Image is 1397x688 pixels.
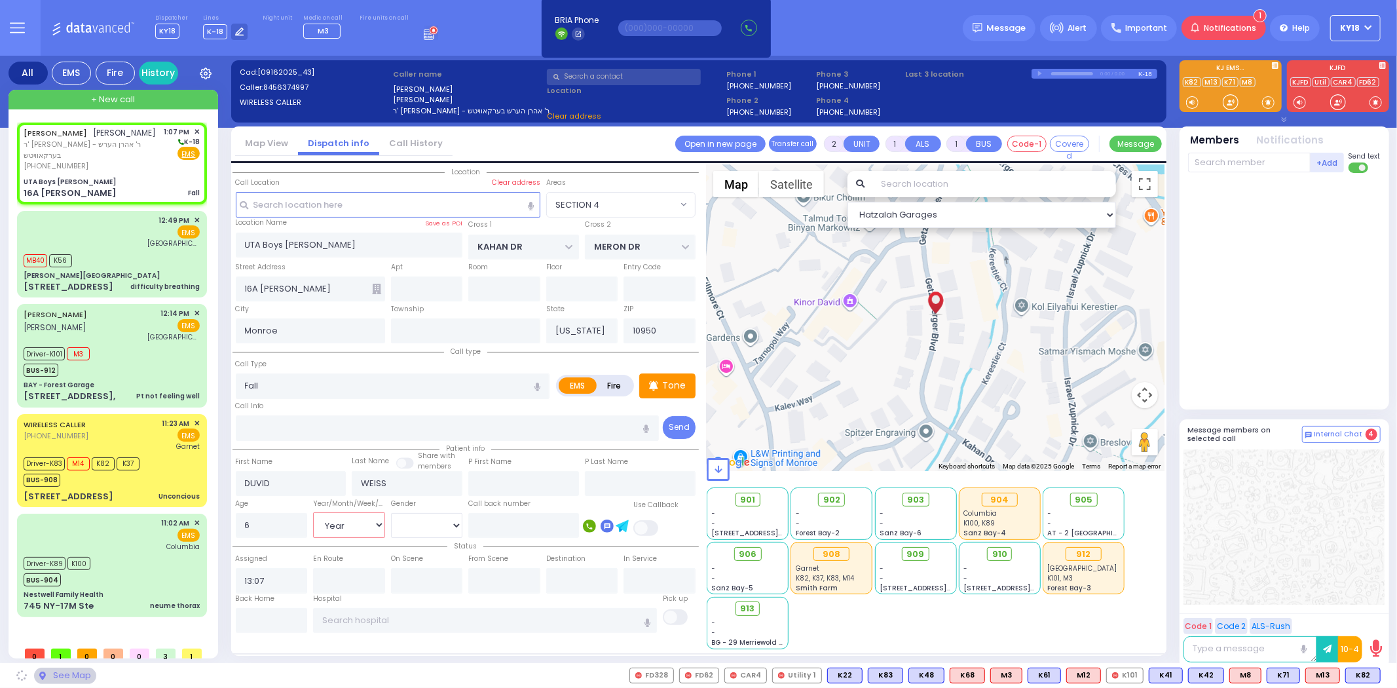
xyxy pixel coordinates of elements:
a: KJFD [1290,77,1311,87]
label: ר' [PERSON_NAME] - ר' אהרן הערש בערקאוויטש [393,105,542,117]
div: K101 [1106,668,1144,683]
div: 16A [PERSON_NAME] [24,187,117,200]
span: Garnet [176,442,200,451]
span: members [418,461,451,471]
span: - [963,573,967,583]
label: Assigned [236,554,268,564]
span: Patient info [439,444,491,453]
span: - [880,508,884,518]
span: SECTION 4 [555,199,599,212]
a: M8 [1240,77,1256,87]
h5: Message members on selected call [1188,426,1302,443]
span: Columbia [166,542,200,552]
a: [PERSON_NAME] [24,309,87,320]
label: [PHONE_NUMBER] [816,107,881,117]
label: Turn off text [1349,161,1369,174]
span: K-18 [203,24,227,39]
span: - [712,564,716,573]
span: SECTION 4 [547,193,677,216]
span: 11:23 AM [162,419,190,429]
label: Street Address [236,262,286,273]
span: Location [445,167,487,177]
span: Call type [444,347,487,356]
span: - [796,508,800,518]
span: Message [986,22,1026,35]
label: WIRELESS CALLER [240,97,389,108]
img: red-radio-icon.svg [1112,672,1119,679]
label: Caller name [393,69,542,80]
span: 11:02 AM [162,518,190,528]
div: Fire [96,62,135,85]
span: SECTION 4 [546,192,696,217]
span: K-18 [176,137,200,147]
div: K71 [1267,668,1300,683]
span: Clear address [547,111,601,121]
span: - [880,564,884,573]
span: Driver-K83 [24,457,65,470]
div: All [9,62,48,85]
span: 12:49 PM [159,216,190,225]
span: K100, K89 [963,518,995,528]
label: KJ EMS... [1180,65,1282,74]
div: M13 [1305,668,1340,683]
img: message.svg [973,23,982,33]
span: - [712,628,716,638]
label: First Name [236,457,273,467]
img: red-radio-icon.svg [730,672,737,679]
div: K68 [950,668,985,683]
label: [PERSON_NAME] [393,94,542,105]
div: CAR4 [724,668,767,683]
label: Last Name [352,456,389,467]
div: ALS [1305,668,1340,683]
label: City [236,304,250,315]
span: M3 [67,347,90,360]
a: [PERSON_NAME] [24,128,87,138]
span: ✕ [194,126,200,138]
label: En Route [313,554,343,564]
label: Township [391,304,424,315]
div: 745 NY-17M Ste [24,600,94,613]
button: Map camera controls [1132,382,1158,408]
label: [PHONE_NUMBER] [726,107,791,117]
div: [STREET_ADDRESS], [24,390,115,403]
span: EMS [177,529,200,542]
label: Save as POI [425,219,462,228]
span: Status [447,541,483,551]
a: Open this area in Google Maps (opens a new window) [710,454,753,471]
span: 0 [77,649,97,659]
span: 902 [823,493,840,506]
span: 3 [156,649,176,659]
button: Message [1109,136,1162,152]
div: K61 [1028,668,1061,683]
label: In Service [624,554,657,564]
span: - [1048,518,1052,528]
label: Use Callback [633,500,679,510]
div: [STREET_ADDRESS] [24,280,113,294]
span: [PERSON_NAME] [24,322,86,333]
span: Phone 1 [726,69,811,80]
span: 1 [1254,9,1267,22]
span: 903 [907,493,924,506]
span: Important [1125,22,1167,34]
span: Sanz Bay-5 [712,583,754,593]
label: Room [468,262,488,273]
button: ALS [905,136,941,152]
span: - [712,573,716,583]
span: 913 [741,602,755,615]
label: Location Name [236,218,288,228]
span: 909 [907,548,925,561]
label: Last 3 location [906,69,1032,80]
a: K82 [1183,77,1201,87]
span: + New call [91,93,135,106]
button: ALS-Rush [1250,618,1292,634]
label: Fire [596,377,633,394]
button: BUS [966,136,1002,152]
span: - [796,518,800,528]
div: Unconcious [158,491,200,501]
div: ALS [1066,668,1101,683]
label: Location [547,85,722,96]
span: EMS [177,225,200,239]
span: KY18 [155,24,179,39]
div: M12 [1066,668,1101,683]
u: EMS [182,149,196,159]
